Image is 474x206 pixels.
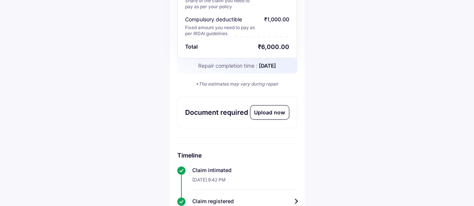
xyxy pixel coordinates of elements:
div: [DATE] 9:42 PM [192,174,297,190]
div: Claim registered [192,197,297,205]
div: Repair completion time : [177,58,297,73]
span: [DATE] [259,62,276,69]
div: ₹6,000.00 [258,43,289,50]
div: Compulsory deductible [185,16,258,23]
div: Total [185,43,198,50]
h6: Timeline [177,151,297,159]
div: Claim intimated [192,166,297,174]
div: *The estimates may vary during repair [177,81,297,87]
div: Document required [185,108,248,117]
div: ₹1,000.00 [264,16,289,37]
div: Fixed amount you need to pay as per IRDAI guidelines [185,25,258,37]
div: Upload now [250,105,289,119]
